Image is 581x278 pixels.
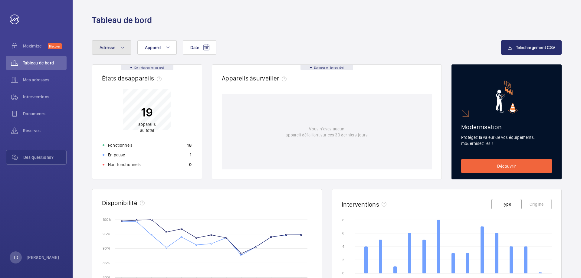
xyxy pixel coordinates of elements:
h1: Tableau de bord [92,15,152,26]
p: 0 [189,162,192,168]
p: [PERSON_NAME] [27,254,59,260]
span: Documents [23,111,67,117]
p: Vous n'avez aucun appareil défaillant sur ces 30 derniers jours [286,126,368,138]
button: Adresse [92,40,131,55]
h2: Modernisation [461,123,552,131]
p: En pause [108,152,125,158]
button: Origine [521,199,552,209]
p: Non fonctionnels [108,162,141,168]
p: 19 [138,105,156,120]
p: 18 [187,142,192,148]
h2: Disponibilité [102,199,137,207]
h2: Interventions [342,201,379,208]
p: Protégez la valeur de vos équipements, modernisez-les ! [461,134,552,146]
span: Mes adresses [23,77,67,83]
img: marketing-card.svg [496,80,518,113]
span: Tableau de bord [23,60,67,66]
span: surveiller [253,74,289,82]
span: appareils [128,74,164,82]
text: 90 % [103,246,110,250]
button: Date [183,40,216,55]
button: Appareil [137,40,177,55]
span: Date [190,45,199,50]
text: 8 [342,218,344,222]
span: Appareil [145,45,161,50]
div: Données en temps réel [121,65,173,70]
h2: Appareils à [222,74,289,82]
a: Découvrir [461,159,552,173]
text: 4 [342,244,344,249]
span: Réserves [23,128,67,134]
span: Adresse [100,45,115,50]
p: Fonctionnels [108,142,133,148]
text: 100 % [103,217,112,221]
span: Maximize [23,43,48,49]
button: Type [491,199,522,209]
text: 0 [342,271,344,275]
span: Interventions [23,94,67,100]
h2: États des [102,74,164,82]
span: Des questions? [23,154,66,160]
div: Données en temps réel [300,65,353,70]
text: 95 % [103,232,110,236]
span: Discover [48,43,62,49]
p: TD [13,254,18,260]
span: Téléchargement CSV [516,45,556,50]
p: au total [138,121,156,133]
p: 1 [190,152,192,158]
span: appareils [138,122,156,127]
text: 6 [342,231,344,235]
button: Téléchargement CSV [501,40,562,55]
text: 2 [342,258,344,262]
text: 85 % [103,261,110,265]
